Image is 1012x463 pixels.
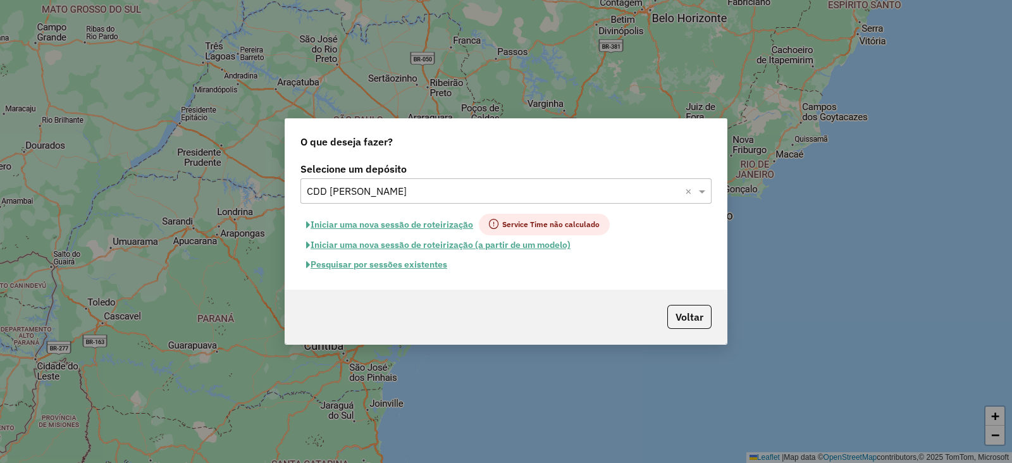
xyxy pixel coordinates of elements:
[300,161,712,176] label: Selecione um depósito
[300,255,453,275] button: Pesquisar por sessões existentes
[300,134,393,149] span: O que deseja fazer?
[300,214,479,235] button: Iniciar uma nova sessão de roteirização
[667,305,712,329] button: Voltar
[300,235,576,255] button: Iniciar uma nova sessão de roteirização (a partir de um modelo)
[685,183,696,199] span: Clear all
[479,214,610,235] span: Service Time não calculado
